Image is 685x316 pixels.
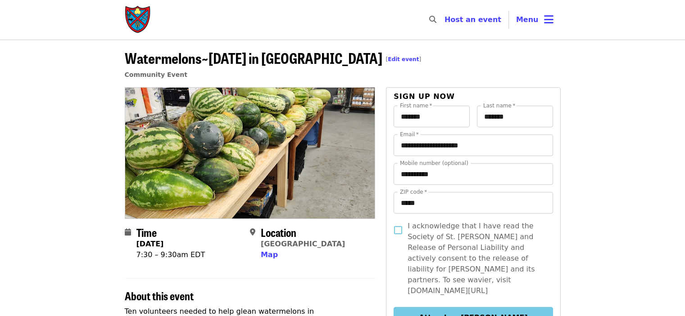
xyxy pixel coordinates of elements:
[136,240,164,248] strong: [DATE]
[261,240,345,248] a: [GEOGRAPHIC_DATA]
[400,103,432,108] label: First name
[261,224,296,240] span: Location
[400,132,419,137] label: Email
[544,13,553,26] i: bars icon
[394,134,553,156] input: Email
[125,5,152,34] img: Society of St. Andrew - Home
[388,56,419,62] a: Edit event
[408,221,545,296] span: I acknowledge that I have read the Society of St. [PERSON_NAME] and Release of Personal Liability...
[136,249,205,260] div: 7:30 – 9:30am EDT
[386,56,422,62] span: [ ]
[516,15,539,24] span: Menu
[125,288,194,303] span: About this event
[125,228,131,236] i: calendar icon
[261,249,278,260] button: Map
[394,192,553,214] input: ZIP code
[136,224,157,240] span: Time
[125,47,422,68] span: Watermelons~[DATE] in [GEOGRAPHIC_DATA]
[483,103,515,108] label: Last name
[261,250,278,259] span: Map
[250,228,255,236] i: map-marker-alt icon
[125,71,187,78] a: Community Event
[400,189,427,195] label: ZIP code
[394,163,553,185] input: Mobile number (optional)
[394,92,455,101] span: Sign up now
[477,106,553,127] input: Last name
[442,9,449,31] input: Search
[400,160,468,166] label: Mobile number (optional)
[429,15,436,24] i: search icon
[394,106,470,127] input: First name
[125,88,375,218] img: Watermelons~Monday in Concord organized by Society of St. Andrew
[445,15,501,24] a: Host an event
[509,9,561,31] button: Toggle account menu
